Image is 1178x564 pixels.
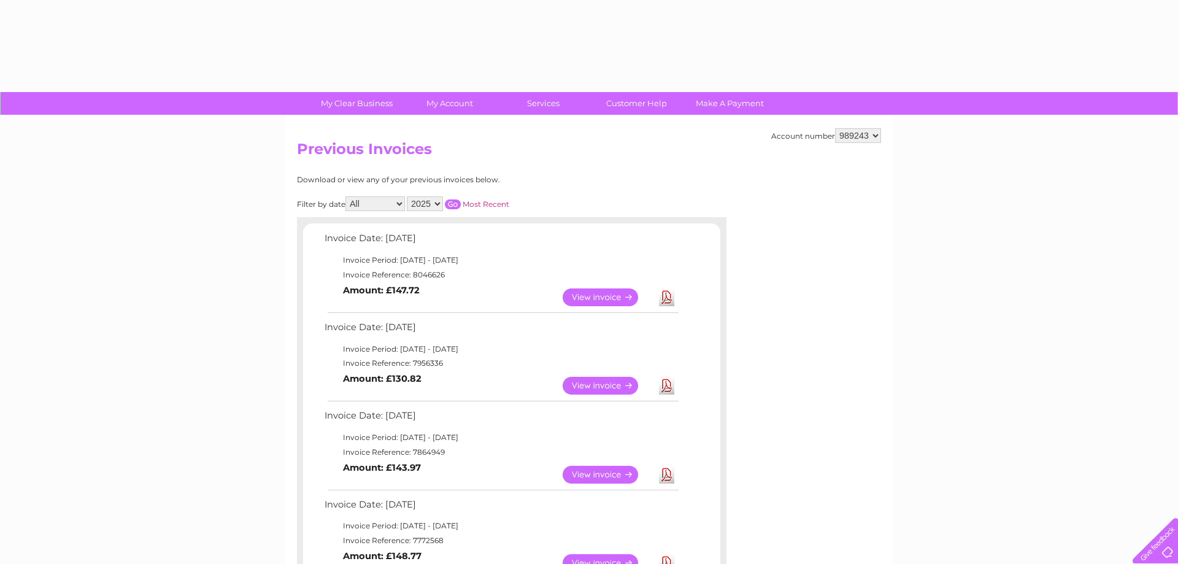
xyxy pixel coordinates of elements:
[297,141,881,164] h2: Previous Invoices
[343,550,422,562] b: Amount: £148.77
[321,356,680,371] td: Invoice Reference: 7956336
[563,377,653,395] a: View
[321,430,680,445] td: Invoice Period: [DATE] - [DATE]
[563,466,653,484] a: View
[586,92,687,115] a: Customer Help
[771,128,881,143] div: Account number
[321,342,680,357] td: Invoice Period: [DATE] - [DATE]
[343,285,420,296] b: Amount: £147.72
[399,92,501,115] a: My Account
[679,92,780,115] a: Make A Payment
[659,377,674,395] a: Download
[321,319,680,342] td: Invoice Date: [DATE]
[297,176,619,184] div: Download or view any of your previous invoices below.
[659,466,674,484] a: Download
[493,92,594,115] a: Services
[321,253,680,268] td: Invoice Period: [DATE] - [DATE]
[321,533,680,548] td: Invoice Reference: 7772568
[321,408,680,430] td: Invoice Date: [DATE]
[306,92,407,115] a: My Clear Business
[321,519,680,533] td: Invoice Period: [DATE] - [DATE]
[321,268,680,282] td: Invoice Reference: 8046626
[343,462,421,473] b: Amount: £143.97
[563,288,653,306] a: View
[321,445,680,460] td: Invoice Reference: 7864949
[297,196,619,211] div: Filter by date
[463,199,509,209] a: Most Recent
[321,496,680,519] td: Invoice Date: [DATE]
[343,373,422,384] b: Amount: £130.82
[321,230,680,253] td: Invoice Date: [DATE]
[659,288,674,306] a: Download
